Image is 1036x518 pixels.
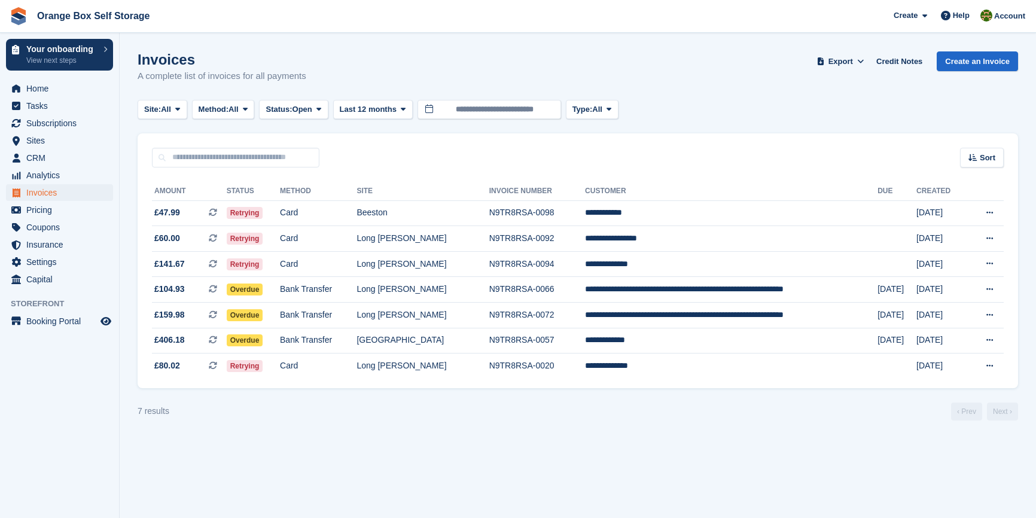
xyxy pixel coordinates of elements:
[26,115,98,132] span: Subscriptions
[26,55,97,66] p: View next steps
[292,103,312,115] span: Open
[994,10,1025,22] span: Account
[489,277,585,303] td: N9TR8RSA-0066
[26,80,98,97] span: Home
[916,182,967,201] th: Created
[99,314,113,328] a: Preview store
[11,298,119,310] span: Storefront
[6,254,113,270] a: menu
[138,100,187,120] button: Site: All
[916,354,967,379] td: [DATE]
[280,354,356,379] td: Card
[6,236,113,253] a: menu
[894,10,918,22] span: Create
[10,7,28,25] img: stora-icon-8386f47178a22dfd0bd8f6a31ec36ba5ce8667c1dd55bd0f319d3a0aa187defe.svg
[6,132,113,149] a: menu
[916,328,967,354] td: [DATE]
[953,10,970,22] span: Help
[877,277,916,303] td: [DATE]
[154,334,185,346] span: £406.18
[572,103,593,115] span: Type:
[356,303,489,328] td: Long [PERSON_NAME]
[227,309,263,321] span: Overdue
[138,51,306,68] h1: Invoices
[356,328,489,354] td: [GEOGRAPHIC_DATA]
[489,303,585,328] td: N9TR8RSA-0072
[916,251,967,277] td: [DATE]
[356,277,489,303] td: Long [PERSON_NAME]
[356,226,489,252] td: Long [PERSON_NAME]
[489,328,585,354] td: N9TR8RSA-0057
[333,100,413,120] button: Last 12 months
[6,115,113,132] a: menu
[877,328,916,354] td: [DATE]
[280,200,356,226] td: Card
[6,184,113,201] a: menu
[266,103,292,115] span: Status:
[949,403,1020,421] nav: Page
[26,271,98,288] span: Capital
[138,405,169,418] div: 7 results
[280,251,356,277] td: Card
[6,271,113,288] a: menu
[227,207,263,219] span: Retrying
[951,403,982,421] a: Previous
[6,150,113,166] a: menu
[6,80,113,97] a: menu
[987,403,1018,421] a: Next
[192,100,255,120] button: Method: All
[980,152,995,164] span: Sort
[227,284,263,295] span: Overdue
[144,103,161,115] span: Site:
[259,100,328,120] button: Status: Open
[26,202,98,218] span: Pricing
[814,51,867,71] button: Export
[566,100,618,120] button: Type: All
[228,103,239,115] span: All
[26,97,98,114] span: Tasks
[340,103,397,115] span: Last 12 months
[980,10,992,22] img: SARAH T
[227,360,263,372] span: Retrying
[32,6,155,26] a: Orange Box Self Storage
[877,303,916,328] td: [DATE]
[916,303,967,328] td: [DATE]
[154,309,185,321] span: £159.98
[280,226,356,252] td: Card
[356,354,489,379] td: Long [PERSON_NAME]
[227,258,263,270] span: Retrying
[6,167,113,184] a: menu
[828,56,853,68] span: Export
[152,182,227,201] th: Amount
[138,69,306,83] p: A complete list of invoices for all payments
[280,277,356,303] td: Bank Transfer
[161,103,171,115] span: All
[6,39,113,71] a: Your onboarding View next steps
[916,200,967,226] td: [DATE]
[489,354,585,379] td: N9TR8RSA-0020
[154,206,180,219] span: £47.99
[489,200,585,226] td: N9TR8RSA-0098
[26,45,97,53] p: Your onboarding
[280,328,356,354] td: Bank Transfer
[154,258,185,270] span: £141.67
[227,233,263,245] span: Retrying
[26,254,98,270] span: Settings
[356,200,489,226] td: Beeston
[26,132,98,149] span: Sites
[26,167,98,184] span: Analytics
[356,182,489,201] th: Site
[154,359,180,372] span: £80.02
[489,182,585,201] th: Invoice Number
[199,103,229,115] span: Method:
[26,184,98,201] span: Invoices
[26,236,98,253] span: Insurance
[227,182,280,201] th: Status
[877,182,916,201] th: Due
[489,251,585,277] td: N9TR8RSA-0094
[6,202,113,218] a: menu
[6,313,113,330] a: menu
[154,283,185,295] span: £104.93
[916,226,967,252] td: [DATE]
[6,97,113,114] a: menu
